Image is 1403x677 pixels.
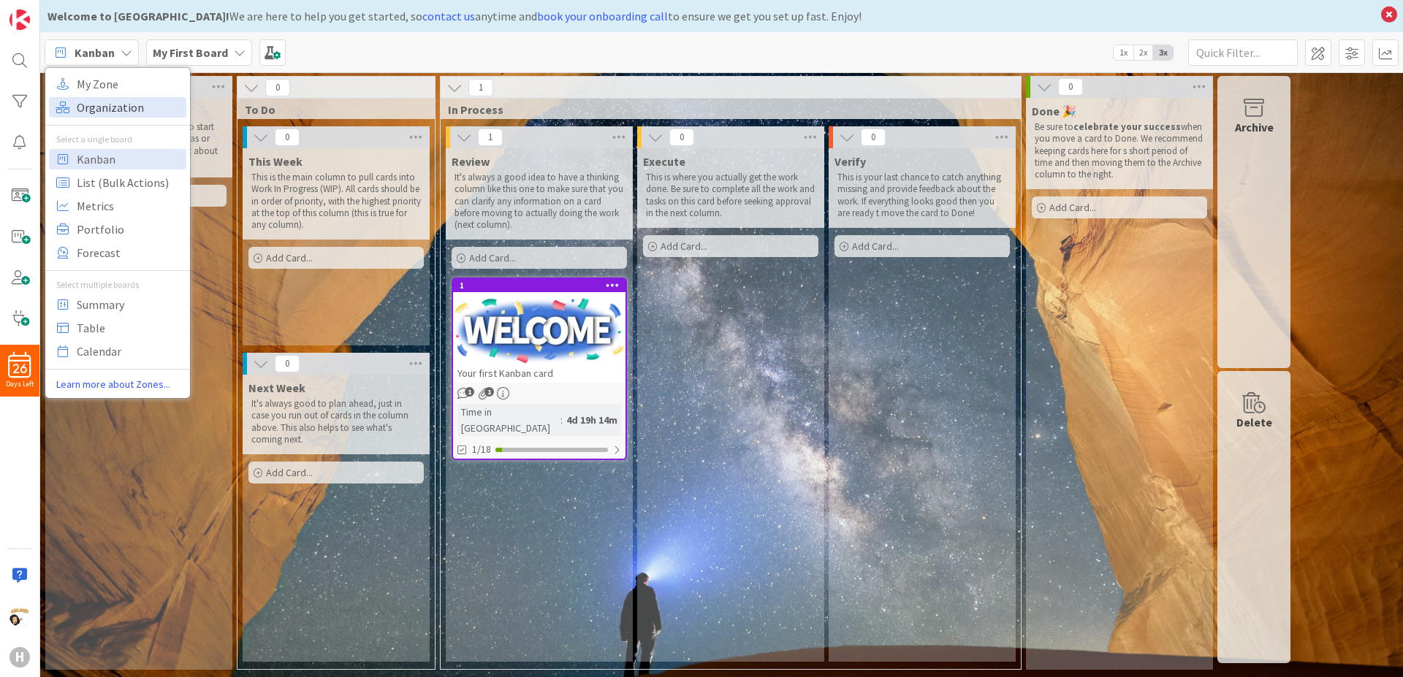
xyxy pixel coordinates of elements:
[452,278,627,460] a: 1Your first Kanban cardTime in [GEOGRAPHIC_DATA]:4d 19h 14m1/18
[77,172,182,194] span: List (Bulk Actions)
[643,154,685,169] span: Execute
[49,149,186,169] a: Kanban
[453,364,626,383] div: Your first Kanban card
[469,251,516,264] span: Add Card...
[484,387,494,397] span: 1
[47,7,1374,25] div: We are here to help you get started, so anytime and to ensure we get you set up fast. Enjoy!
[537,9,668,23] a: book your onboarding call
[266,251,313,264] span: Add Card...
[563,412,621,428] div: 4d 19h 14m
[1049,201,1096,214] span: Add Card...
[45,278,190,291] div: Select multiple boards
[245,102,417,117] span: To Do
[77,340,182,362] span: Calendar
[453,279,626,383] div: 1Your first Kanban card
[837,172,1007,219] p: This is your last chance to catch anything missing and provide feedback about the work. If everyt...
[1133,45,1153,60] span: 2x
[45,133,190,146] div: Select a single board
[448,102,1003,117] span: In Process
[560,412,563,428] span: :
[1153,45,1173,60] span: 3x
[468,79,493,96] span: 1
[49,294,186,315] a: Summary
[861,129,886,146] span: 0
[49,341,186,362] a: Calendar
[49,318,186,338] a: Table
[452,154,490,169] span: Review
[75,44,115,61] span: Kanban
[77,317,182,339] span: Table
[266,466,313,479] span: Add Card...
[13,364,27,374] span: 26
[49,219,186,240] a: Portfolio
[49,242,186,263] a: Forecast
[852,240,899,253] span: Add Card...
[669,129,694,146] span: 0
[422,9,475,23] a: contact us
[457,404,560,436] div: Time in [GEOGRAPHIC_DATA]
[251,398,421,445] p: It's always good to plan ahead, just in case you run out of cards in the column above. This also ...
[1058,78,1083,96] span: 0
[45,377,190,392] a: Learn more about Zones...
[153,45,228,60] b: My First Board
[460,280,626,291] div: 1
[49,74,186,94] a: My Zone
[1035,121,1204,180] p: Be sure to when you move a card to Done. We recommend keeping cards here for s short period of ti...
[265,79,290,96] span: 0
[47,9,229,23] b: Welcome to [GEOGRAPHIC_DATA]!
[248,380,305,395] span: Next Week
[1032,104,1076,118] span: Done 🎉
[49,97,186,118] a: Organization
[49,172,186,193] a: List (Bulk Actions)
[77,195,182,217] span: Metrics
[1114,45,1133,60] span: 1x
[9,9,30,30] img: Visit kanbanzone.com
[77,218,182,240] span: Portfolio
[1236,413,1272,431] div: Delete
[9,647,30,668] div: H
[77,148,182,170] span: Kanban
[275,355,300,372] span: 0
[275,129,300,146] span: 0
[1188,39,1298,66] input: Quick Filter...
[661,240,707,253] span: Add Card...
[472,442,491,457] span: 1/18
[9,606,30,627] img: AT
[1073,121,1181,133] strong: celebrate your success
[77,73,182,95] span: My Zone
[1235,118,1274,136] div: Archive
[49,196,186,216] a: Metrics
[77,242,182,264] span: Forecast
[478,129,503,146] span: 1
[251,172,421,231] p: This is the main column to pull cards into Work In Progress (WIP). All cards should be in order o...
[77,96,182,118] span: Organization
[248,154,303,169] span: This Week
[646,172,815,219] p: This is where you actually get the work done. Be sure to complete all the work and tasks on this ...
[465,387,474,397] span: 1
[77,294,182,315] span: Summary
[455,172,624,231] p: It's always a good idea to have a thinking column like this one to make sure that you can clarify...
[453,279,626,292] div: 1
[834,154,866,169] span: Verify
